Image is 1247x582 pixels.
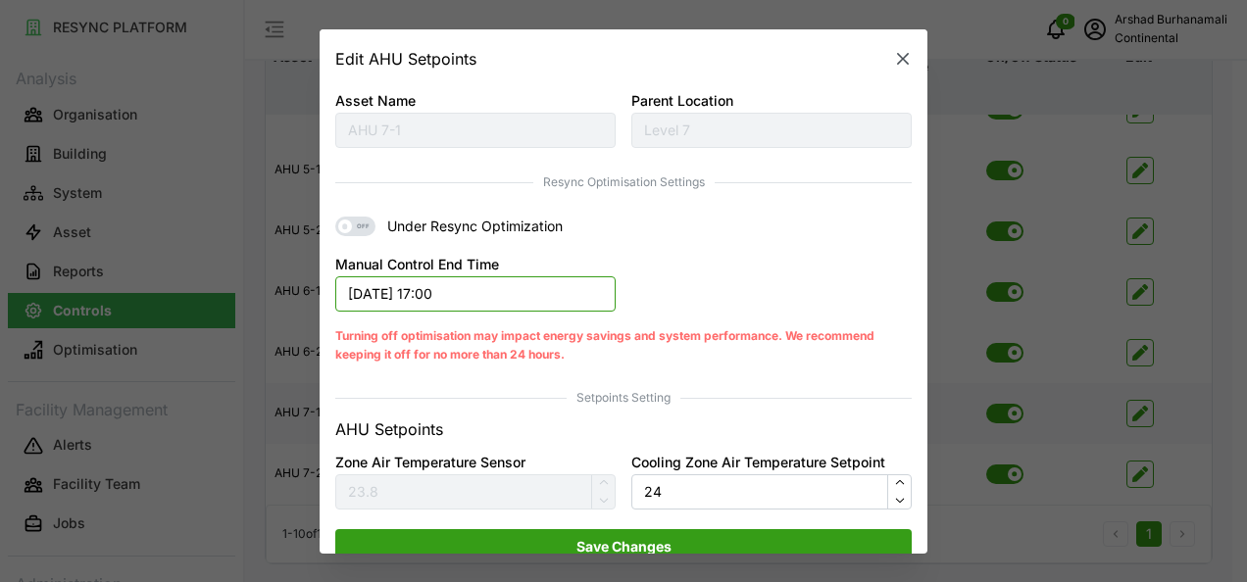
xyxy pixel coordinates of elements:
label: Manual Control End Time [335,254,499,275]
p: AHU Setpoints [335,417,443,442]
span: Setpoints Setting [335,389,912,408]
label: Cooling Zone Air Temperature Setpoint [631,451,885,472]
p: Turning off optimisation may impact energy savings and system performance. We recommend keeping i... [335,327,912,364]
h2: Edit AHU Setpoints [335,51,476,67]
label: Zone Air Temperature Sensor [335,451,525,472]
label: Parent Location [631,90,733,112]
span: Under Resync Optimization [375,217,563,236]
span: OFF [352,217,375,236]
button: Save Changes [335,528,912,563]
button: [DATE] 17:00 [335,276,616,312]
span: Save Changes [576,529,672,562]
label: Asset Name [335,90,416,112]
span: Resync Optimisation Settings [335,172,912,191]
